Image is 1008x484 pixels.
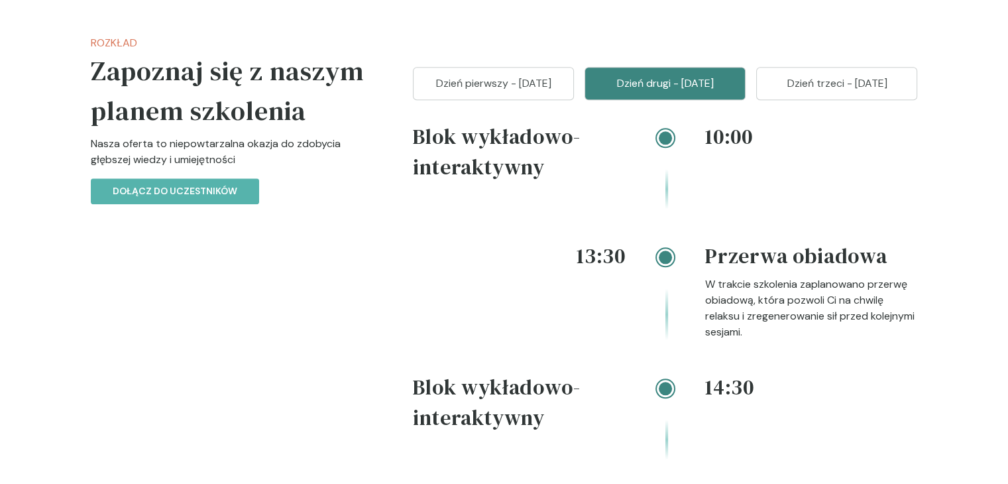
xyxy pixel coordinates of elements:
[91,136,371,178] p: Nasza oferta to niepowtarzalna okazja do zdobycia głębszej wiedzy i umiejętności
[413,372,626,438] h4: Blok wykładowo-interaktywny
[413,241,626,271] h4: 13:30
[601,76,729,91] p: Dzień drugi - [DATE]
[413,121,626,188] h4: Blok wykładowo-interaktywny
[705,121,918,152] h4: 10:00
[773,76,901,91] p: Dzień trzeci - [DATE]
[91,184,259,198] a: Dołącz do uczestników
[91,178,259,204] button: Dołącz do uczestników
[113,184,237,198] p: Dołącz do uczestników
[705,276,918,340] p: W trakcie szkolenia zaplanowano przerwę obiadową, która pozwoli Ci na chwilę relaksu i zregenerow...
[705,372,918,402] h4: 14:30
[705,241,918,276] h4: Przerwa obiadowa
[91,35,371,51] p: Rozkład
[756,67,917,100] button: Dzień trzeci - [DATE]
[413,67,574,100] button: Dzień pierwszy - [DATE]
[91,51,371,131] h5: Zapoznaj się z naszym planem szkolenia
[429,76,557,91] p: Dzień pierwszy - [DATE]
[585,67,746,100] button: Dzień drugi - [DATE]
